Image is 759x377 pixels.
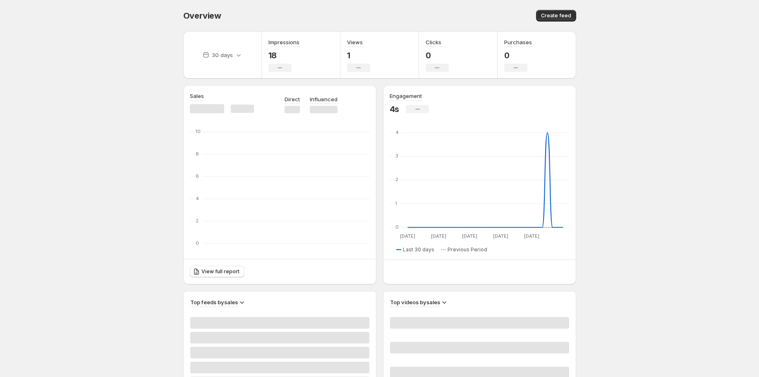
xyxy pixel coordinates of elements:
[268,50,299,60] p: 18
[395,129,399,135] text: 4
[190,298,238,306] h3: Top feeds by sales
[196,151,199,157] text: 8
[390,104,400,114] p: 4s
[504,38,532,46] h3: Purchases
[196,173,199,179] text: 6
[395,177,398,182] text: 2
[400,233,415,239] text: [DATE]
[390,298,440,306] h3: Top videos by sales
[347,50,370,60] p: 1
[212,51,233,59] p: 30 days
[403,246,434,253] span: Last 30 days
[268,38,299,46] h3: Impressions
[493,233,508,239] text: [DATE]
[395,200,397,206] text: 1
[196,196,199,201] text: 4
[536,10,576,21] button: Create feed
[183,11,221,21] span: Overview
[196,129,201,134] text: 10
[462,233,477,239] text: [DATE]
[426,50,449,60] p: 0
[448,246,487,253] span: Previous Period
[524,233,539,239] text: [DATE]
[431,233,446,239] text: [DATE]
[395,153,398,159] text: 3
[390,92,422,100] h3: Engagement
[395,224,399,230] text: 0
[426,38,441,46] h3: Clicks
[285,95,300,103] p: Direct
[190,266,244,277] a: View full report
[190,92,204,100] h3: Sales
[201,268,239,275] span: View full report
[196,240,199,246] text: 0
[196,218,199,224] text: 2
[504,50,532,60] p: 0
[310,95,338,103] p: Influenced
[541,12,571,19] span: Create feed
[347,38,363,46] h3: Views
